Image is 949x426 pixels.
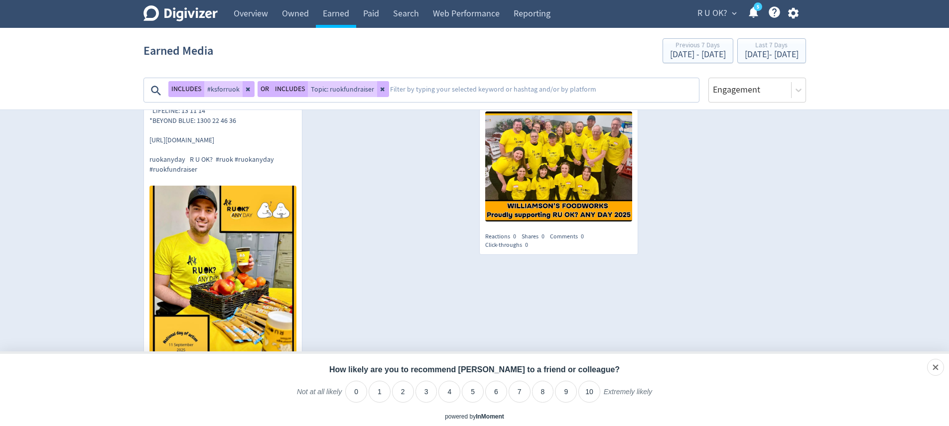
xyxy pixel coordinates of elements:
[745,42,799,50] div: Last 7 Days
[754,2,762,11] a: 5
[730,9,739,18] span: expand_more
[663,38,733,63] button: Previous 7 Days[DATE] - [DATE]
[532,381,554,403] li: 8
[756,3,759,10] text: 5
[522,232,550,241] div: Shares
[555,381,577,403] li: 9
[168,81,204,97] button: INCLUDES
[311,86,374,93] span: Topic: ruokfundraiser
[670,50,726,59] div: [DATE] - [DATE]
[392,381,414,403] li: 2
[438,381,460,403] li: 4
[550,232,589,241] div: Comments
[737,38,806,63] button: Last 7 Days[DATE]- [DATE]
[697,5,727,21] span: R U OK?
[485,241,534,249] div: Click-throughs
[513,232,516,240] span: 0
[578,381,600,403] li: 10
[485,232,522,241] div: Reactions
[369,381,391,403] li: 1
[476,413,504,420] a: InMoment
[927,359,944,376] div: Close survey
[415,381,437,403] li: 3
[581,232,584,240] span: 0
[745,50,799,59] div: [DATE] - [DATE]
[272,81,308,97] button: INCLUDES
[485,381,507,403] li: 6
[694,5,739,21] button: R U OK?
[509,381,531,403] li: 7
[462,381,484,403] li: 5
[604,387,652,404] label: Extremely likely
[525,241,528,249] span: 0
[345,381,367,403] li: 0
[297,387,342,404] label: Not at all likely
[207,86,240,93] span: #ksforruok
[258,81,272,97] button: OR
[143,35,213,67] h1: Earned Media
[670,42,726,50] div: Previous 7 Days
[445,413,504,421] div: powered by inmoment
[542,232,544,240] span: 0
